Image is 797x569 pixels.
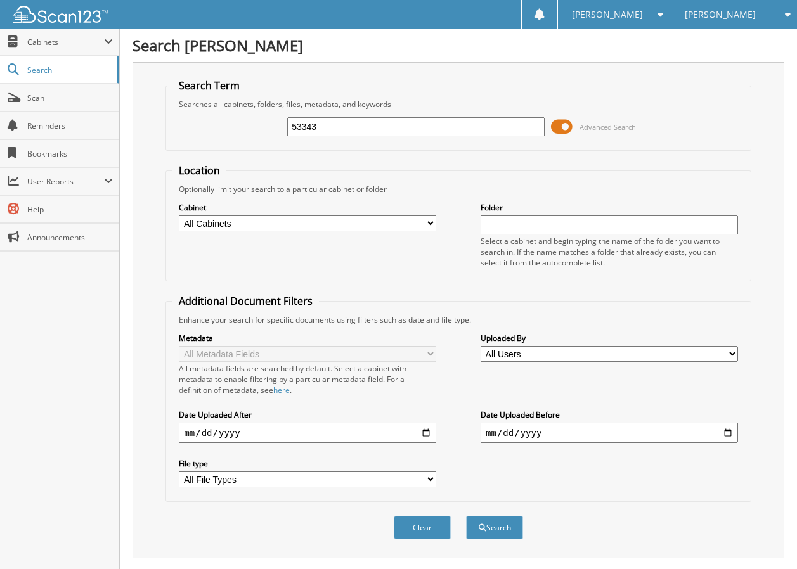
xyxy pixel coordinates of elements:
label: File type [179,458,436,469]
legend: Additional Document Filters [172,294,319,308]
div: Select a cabinet and begin typing the name of the folder you want to search in. If the name match... [481,236,738,268]
div: Enhance your search for specific documents using filters such as date and file type. [172,314,744,325]
button: Clear [394,516,451,539]
span: [PERSON_NAME] [685,11,756,18]
div: Searches all cabinets, folders, files, metadata, and keywords [172,99,744,110]
input: start [179,423,436,443]
span: Scan [27,93,113,103]
img: scan123-logo-white.svg [13,6,108,23]
label: Date Uploaded After [179,409,436,420]
legend: Search Term [172,79,246,93]
span: Help [27,204,113,215]
button: Search [466,516,523,539]
h1: Search [PERSON_NAME] [133,35,784,56]
span: [PERSON_NAME] [572,11,643,18]
span: Cabinets [27,37,104,48]
label: Folder [481,202,738,213]
div: Optionally limit your search to a particular cabinet or folder [172,184,744,195]
label: Uploaded By [481,333,738,343]
a: here [273,385,290,395]
span: Search [27,65,111,75]
div: All metadata fields are searched by default. Select a cabinet with metadata to enable filtering b... [179,363,436,395]
label: Date Uploaded Before [481,409,738,420]
legend: Location [172,163,226,177]
span: Advanced Search [580,122,636,132]
label: Cabinet [179,202,436,213]
span: User Reports [27,176,104,187]
input: end [481,423,738,443]
span: Announcements [27,232,113,243]
span: Bookmarks [27,148,113,159]
span: Reminders [27,120,113,131]
label: Metadata [179,333,436,343]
